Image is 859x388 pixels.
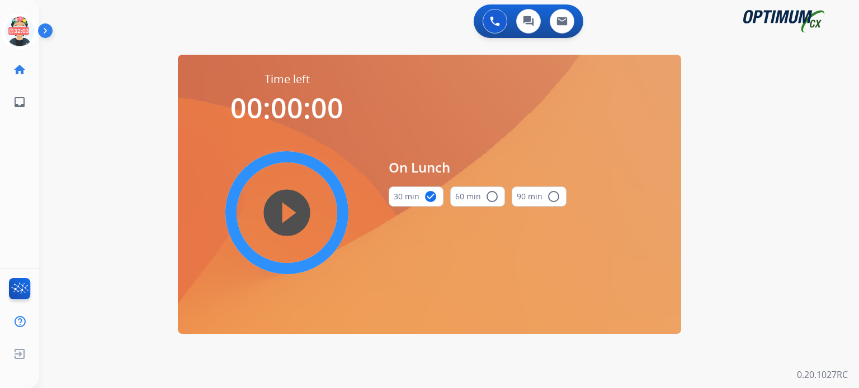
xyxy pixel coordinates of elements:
p: 0.20.1027RC [797,368,848,381]
span: Time left [265,71,310,87]
mat-icon: play_circle_filled [280,206,294,219]
mat-icon: home [13,63,26,76]
span: On Lunch [389,157,567,178]
mat-icon: radio_button_unchecked [547,190,560,203]
button: 30 min [389,186,443,207]
mat-icon: inbox [13,95,26,109]
mat-icon: radio_button_unchecked [485,190,499,203]
button: 90 min [512,186,567,207]
span: 00:00:00 [230,89,343,127]
mat-icon: check_circle [424,190,437,203]
button: 60 min [450,186,505,207]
